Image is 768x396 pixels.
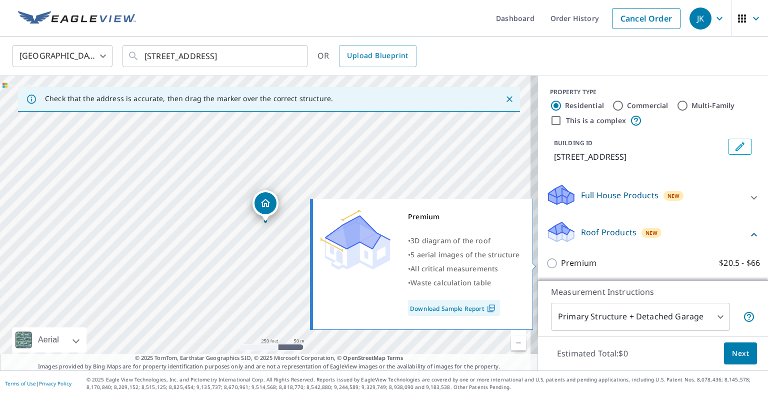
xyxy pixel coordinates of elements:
label: Multi-Family [691,101,735,111]
p: Measurement Instructions [551,286,755,298]
button: Edit building 1 [728,139,752,155]
p: | [5,380,71,386]
span: Next [732,347,749,360]
img: EV Logo [18,11,136,26]
p: Full House Products [581,189,658,201]
p: BUILDING ID [554,139,592,147]
span: 3D diagram of the roof [410,236,490,245]
label: This is a complex [566,116,626,126]
div: • [408,234,520,248]
div: • [408,248,520,262]
span: Upload Blueprint [347,50,408,62]
p: Check that the address is accurate, then drag the marker over the correct structure. [45,94,333,103]
label: Commercial [627,101,668,111]
a: Cancel Order [612,8,680,29]
span: 5 aerial images of the structure [410,250,519,259]
div: OR [317,45,416,67]
a: OpenStreetMap [343,354,385,361]
div: Aerial [12,327,86,352]
a: Terms [387,354,403,361]
div: [GEOGRAPHIC_DATA] [12,42,112,70]
a: Terms of Use [5,380,36,387]
a: Upload Blueprint [339,45,416,67]
p: [STREET_ADDRESS] [554,151,724,163]
a: Download Sample Report [408,300,500,316]
p: Roof Products [581,226,636,238]
input: Search by address or latitude-longitude [144,42,287,70]
div: JK [689,8,711,30]
span: © 2025 TomTom, Earthstar Geographics SIO, © 2025 Microsoft Corporation, © [135,354,403,362]
div: Dropped pin, building 1, Residential property, 1406 Hog Mountain Rd Winder, GA 30680 [252,190,278,221]
span: Waste calculation table [410,278,491,287]
p: $20.5 - $66 [719,257,760,269]
div: Roof ProductsNew [546,220,760,249]
span: All critical measurements [410,264,498,273]
p: Premium [561,257,596,269]
p: © 2025 Eagle View Technologies, Inc. and Pictometry International Corp. All Rights Reserved. Repo... [86,376,763,391]
label: Residential [565,101,604,111]
img: Premium [320,210,390,270]
span: New [667,192,680,200]
button: Next [724,342,757,365]
div: Aerial [35,327,62,352]
span: Your report will include the primary structure and a detached garage if one exists. [743,311,755,323]
div: • [408,276,520,290]
div: Full House ProductsNew [546,183,760,212]
div: • [408,262,520,276]
img: Pdf Icon [484,304,498,313]
button: Close [503,93,516,106]
p: Estimated Total: $0 [549,342,636,364]
a: Current Level 17, Zoom Out [511,335,526,350]
a: Privacy Policy [39,380,71,387]
div: Primary Structure + Detached Garage [551,303,730,331]
div: PROPERTY TYPE [550,88,756,97]
div: Premium [408,210,520,224]
span: New [645,229,658,237]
